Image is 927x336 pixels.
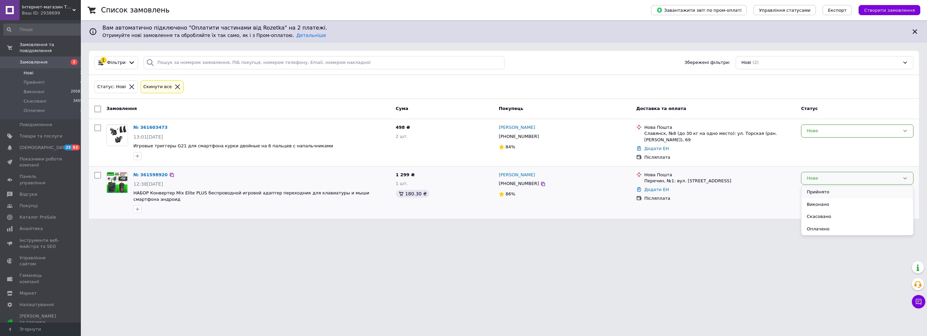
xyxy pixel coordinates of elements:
div: Нова Пошта [644,124,796,130]
span: 13:01[DATE] [133,134,163,140]
span: 2 [80,108,83,114]
span: Оплачені [24,108,45,114]
span: Управління статусами [759,8,810,13]
button: Завантажити звіт по пром-оплаті [651,5,747,15]
span: Фільтри [107,60,126,66]
span: Статус [801,106,818,111]
span: 1 шт. [396,181,408,186]
a: Детальніше [296,33,326,38]
a: № 361603473 [133,125,168,130]
div: Славянск, №8 (до 30 кг на одно место): ул. Торская (ран. [PERSON_NAME]), 69 [644,130,796,143]
span: Cума [396,106,408,111]
a: [PERSON_NAME] [499,124,535,131]
span: [PERSON_NAME] та рахунки [20,313,62,332]
span: 3455 [73,98,83,104]
a: [PERSON_NAME] [499,172,535,178]
span: Скасовані [24,98,46,104]
span: Покупці [20,203,38,209]
span: 1 299 ₴ [396,172,415,177]
span: 86% [506,191,515,196]
span: (2) [753,60,759,65]
span: Повідомлення [20,122,52,128]
span: Каталог ProSale [20,214,56,220]
a: № 361598920 [133,172,168,177]
span: Прийняті [24,79,44,85]
span: Виконані [24,89,44,95]
span: Вам автоматично підключено "Оплатити частинами від Rozetka" на 2 платежі. [102,24,905,32]
span: 2 шт. [396,134,408,139]
a: Фото товару [106,172,128,193]
span: Нові [24,70,33,76]
li: Скасовано [801,211,913,223]
span: Управління сайтом [20,255,62,267]
a: Додати ЕН [644,146,669,151]
span: 82 [72,145,79,150]
li: Прийнято [801,186,913,198]
span: Гаманець компанії [20,272,62,285]
span: 4 [80,79,83,85]
div: Перечин, №1: вул. [STREET_ADDRESS] [644,178,796,184]
button: Створити замовлення [859,5,920,15]
span: [PHONE_NUMBER] [499,181,539,186]
span: Замовлення [106,106,137,111]
span: Покупець [499,106,523,111]
li: Оплачено [801,223,913,235]
span: Замовлення та повідомлення [20,42,81,54]
span: 498 ₴ [396,125,410,130]
span: Панель управління [20,174,62,186]
span: Інтернет-магазин Технорай [22,4,72,10]
span: 2 [80,70,83,76]
a: Фото товару [106,124,128,146]
span: Завантажити звіт по пром-оплаті [657,7,741,13]
div: Нове [807,175,900,182]
div: Нове [807,127,900,135]
span: Збережені фільтри: [684,60,730,66]
span: [PHONE_NUMBER] [499,134,539,139]
img: Фото товару [107,125,128,146]
div: Cкинути все [142,83,173,90]
a: Додати ЕН [644,187,669,192]
div: 1 [100,57,106,63]
a: НАБОР Конвертер Mix Elite PLUS беспроводной игровой адаптер переходник для клавиатуры и мыши смар... [133,190,369,202]
span: 2 [71,59,77,65]
span: Експорт [828,8,847,13]
span: Маркет [20,290,37,296]
span: 25 [64,145,72,150]
button: Управління статусами [754,5,816,15]
h1: Список замовлень [101,6,169,14]
span: Показники роботи компанії [20,156,62,168]
span: Створити замовлення [864,8,915,13]
a: Створити замовлення [852,7,920,12]
div: Статус: Нові [96,83,127,90]
div: 180.30 ₴ [396,190,429,198]
span: Налаштування [20,302,54,308]
button: Експорт [823,5,852,15]
span: Інструменти веб-майстра та SEO [20,237,62,250]
input: Пошук [3,24,83,36]
span: 84% [506,144,515,149]
span: Замовлення [20,59,47,65]
img: Фото товару [107,172,128,192]
span: Доставка та оплата [636,106,686,111]
div: Ваш ID: 2938699 [22,10,81,16]
button: Чат з покупцем [912,295,925,308]
div: Післяплата [644,154,796,160]
input: Пошук за номером замовлення, ПІБ покупця, номером телефону, Email, номером накладної [143,56,505,69]
span: Товари та послуги [20,133,62,139]
span: Нові [741,60,751,66]
span: Аналітика [20,226,43,232]
span: [DEMOGRAPHIC_DATA] [20,145,69,151]
li: Виконано [801,198,913,211]
a: Игровые триггеры G21 для смартфона курки двойные на 6 пальцев с напальчниками [133,143,333,148]
span: Відгуки [20,191,37,197]
div: Нова Пошта [644,172,796,178]
span: 12:38[DATE] [133,181,163,187]
div: Післяплата [644,195,796,201]
span: 20581 [71,89,83,95]
span: Отримуйте нові замовлення та обробляйте їх так само, як і з Пром-оплатою. [102,33,326,38]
